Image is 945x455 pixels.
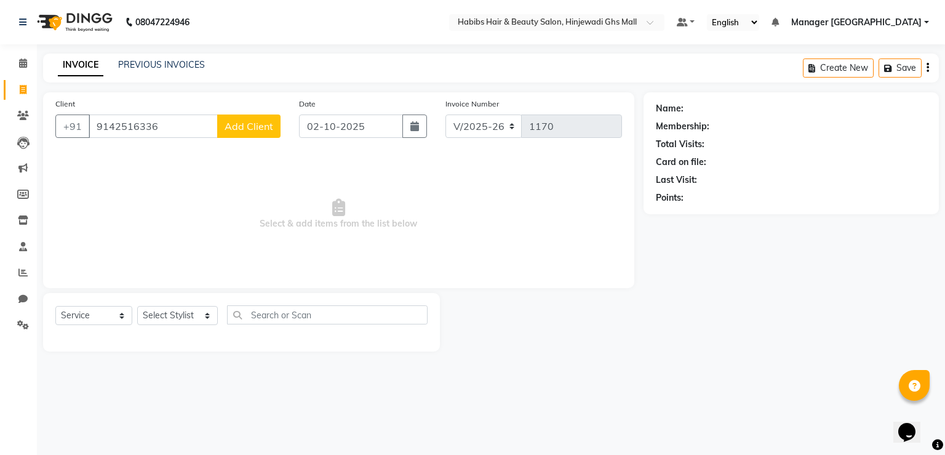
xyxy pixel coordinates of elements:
[299,99,316,110] label: Date
[118,59,205,70] a: PREVIOUS INVOICES
[31,5,116,39] img: logo
[58,54,103,76] a: INVOICE
[55,115,90,138] button: +91
[55,153,622,276] span: Select & add items from the list below
[135,5,189,39] b: 08047224946
[656,102,684,115] div: Name:
[879,58,922,78] button: Save
[656,120,709,133] div: Membership:
[227,305,428,324] input: Search or Scan
[656,191,684,204] div: Points:
[893,406,933,443] iframe: chat widget
[656,156,706,169] div: Card on file:
[55,99,75,110] label: Client
[225,120,273,132] span: Add Client
[445,99,499,110] label: Invoice Number
[791,16,922,29] span: Manager [GEOGRAPHIC_DATA]
[89,115,218,138] input: Search by Name/Mobile/Email/Code
[803,58,874,78] button: Create New
[217,115,281,138] button: Add Client
[656,174,697,187] div: Last Visit:
[656,138,704,151] div: Total Visits:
